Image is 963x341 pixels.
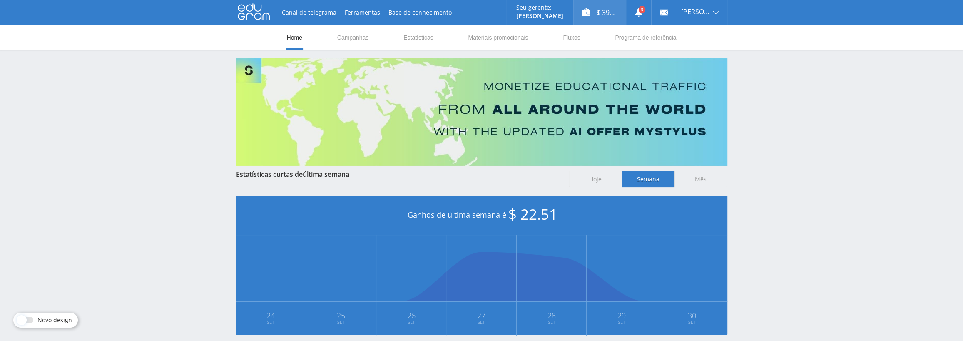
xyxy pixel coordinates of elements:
[236,312,306,319] span: 24
[516,13,563,19] p: [PERSON_NAME]
[516,4,563,11] p: Seu gerente:
[681,8,710,15] span: [PERSON_NAME].ams198836
[517,312,586,319] span: 28
[306,312,376,319] span: 25
[622,170,674,187] span: Semana
[447,312,516,319] span: 27
[303,170,349,179] span: última semana
[657,312,727,319] span: 30
[286,25,303,50] a: Home
[377,312,446,319] span: 26
[377,319,446,326] span: Set
[517,319,586,326] span: Set
[508,204,557,224] span: $ 22.51
[587,312,656,319] span: 29
[614,25,677,50] a: Programa de referência
[657,319,727,326] span: Set
[236,58,727,166] img: Banner
[447,319,516,326] span: Set
[467,25,529,50] a: Materiais promocionais
[562,25,581,50] a: Fluxos
[403,25,434,50] a: Estatísticas
[569,170,622,187] span: Hoje
[37,317,72,323] span: Novo design
[236,196,727,235] div: Ganhos de última semana é
[306,319,376,326] span: Set
[336,25,370,50] a: Campanhas
[674,170,727,187] span: Mês
[236,170,561,178] div: Estatísticas curtas de
[587,319,656,326] span: Set
[236,319,306,326] span: Set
